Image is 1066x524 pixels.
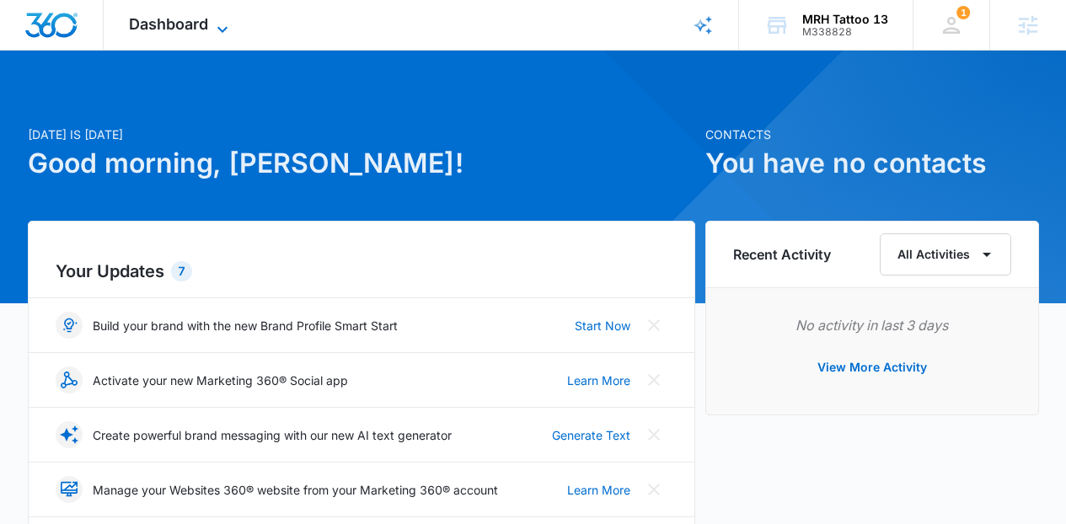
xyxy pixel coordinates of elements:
[93,372,348,389] p: Activate your new Marketing 360® Social app
[705,126,1039,143] p: Contacts
[93,317,398,334] p: Build your brand with the new Brand Profile Smart Start
[56,259,667,284] h2: Your Updates
[956,6,970,19] span: 1
[802,13,888,26] div: account name
[802,26,888,38] div: account id
[733,244,831,265] h6: Recent Activity
[640,312,667,339] button: Close
[956,6,970,19] div: notifications count
[552,426,630,444] a: Generate Text
[640,476,667,503] button: Close
[28,126,695,143] p: [DATE] is [DATE]
[640,421,667,448] button: Close
[575,317,630,334] a: Start Now
[880,233,1011,275] button: All Activities
[705,143,1039,184] h1: You have no contacts
[93,426,452,444] p: Create powerful brand messaging with our new AI text generator
[567,481,630,499] a: Learn More
[28,143,695,184] h1: Good morning, [PERSON_NAME]!
[171,261,192,281] div: 7
[733,315,1011,335] p: No activity in last 3 days
[801,347,944,388] button: View More Activity
[93,481,498,499] p: Manage your Websites 360® website from your Marketing 360® account
[567,372,630,389] a: Learn More
[640,366,667,393] button: Close
[129,15,208,33] span: Dashboard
